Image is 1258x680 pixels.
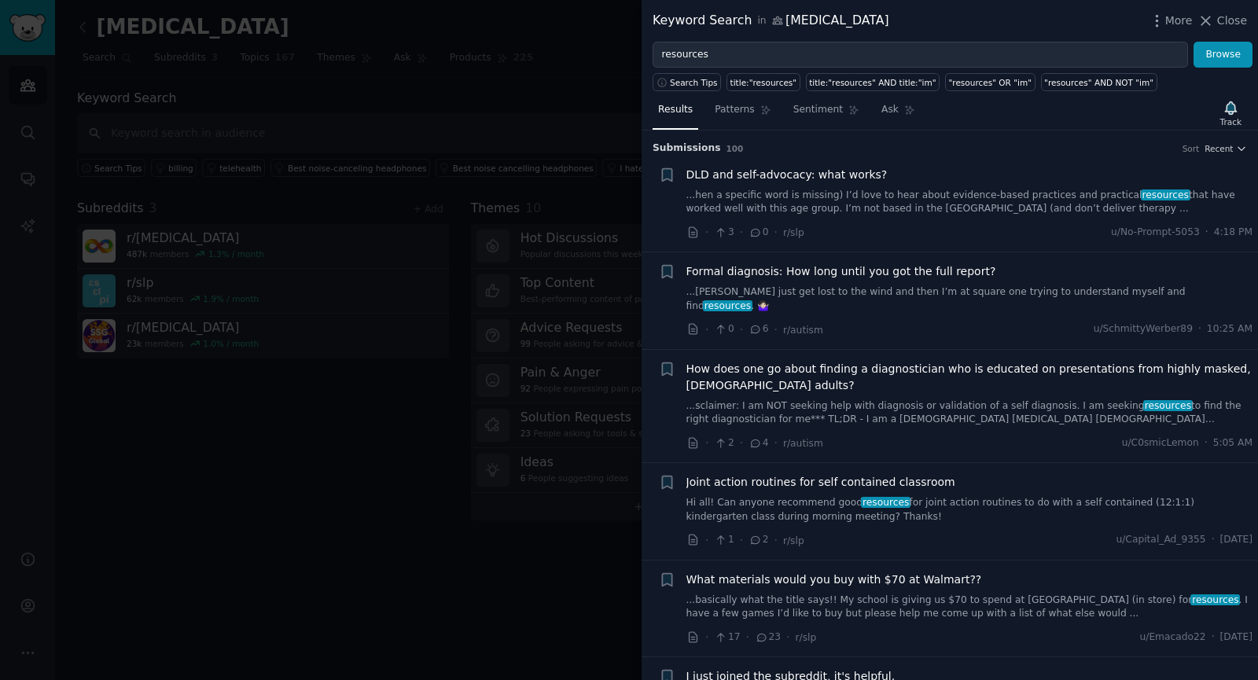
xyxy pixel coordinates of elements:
span: · [774,224,778,241]
span: r/slp [783,227,804,238]
button: Browse [1194,42,1252,68]
span: resources [703,300,752,311]
span: · [774,322,778,338]
span: 3 [714,226,734,240]
div: Track [1220,116,1241,127]
span: 4 [749,436,768,450]
a: ...[PERSON_NAME] just get lost to the wind and then I’m at square one trying to understand myself... [686,285,1253,313]
button: Track [1215,97,1247,130]
span: r/autism [783,325,823,336]
span: r/autism [783,438,823,449]
div: Keyword Search [MEDICAL_DATA] [653,11,889,31]
span: · [740,435,743,451]
span: u/C0smicLemon [1122,436,1199,450]
span: 10:25 AM [1207,322,1252,336]
a: Formal diagnosis: How long until you got the full report? [686,263,996,280]
span: · [746,629,749,645]
span: resources [1141,189,1190,200]
div: "resources" AND NOT "im" [1044,77,1153,88]
a: DLD and self-advocacy: what works? [686,167,888,183]
div: "resources" OR "im" [948,77,1032,88]
span: · [786,629,789,645]
input: Try a keyword related to your business [653,42,1188,68]
a: ...hen a specific word is missing) I’d love to hear about evidence-based practices and practicalr... [686,189,1253,216]
span: · [1212,630,1215,645]
span: · [740,532,743,549]
a: "resources" AND NOT "im" [1041,73,1157,91]
span: r/slp [796,632,817,643]
a: title:"resources" AND title:"im" [806,73,940,91]
a: "resources" OR "im" [945,73,1035,91]
a: How does one go about finding a diagnostician who is educated on presentations from highly masked... [686,361,1253,394]
span: · [1205,226,1208,240]
span: Sentiment [793,103,843,117]
a: ...basically what the title says!! My school is giving us $70 to spend at [GEOGRAPHIC_DATA] (in s... [686,594,1253,621]
span: Patterns [715,103,754,117]
a: Ask [876,97,921,130]
span: · [1198,322,1201,336]
button: Recent [1205,143,1247,154]
button: Search Tips [653,73,721,91]
span: 23 [755,630,781,645]
a: Hi all! Can anyone recommend goodresourcesfor joint action routines to do with a self contained (... [686,496,1253,524]
a: title:"resources" [726,73,800,91]
a: What materials would you buy with $70 at Walmart?? [686,572,982,588]
span: u/Capital_Ad_9355 [1116,533,1205,547]
a: ...sclaimer: I am NOT seeking help with diagnosis or validation of a self diagnosis. I am seeking... [686,399,1253,427]
span: More [1165,13,1193,29]
span: u/Emacado22 [1139,630,1205,645]
div: title:"resources" [730,77,797,88]
span: 0 [714,322,734,336]
span: · [705,322,708,338]
span: · [705,532,708,549]
div: Sort [1183,143,1200,154]
span: 1 [714,533,734,547]
span: 2 [714,436,734,450]
div: title:"resources" AND title:"im" [809,77,936,88]
span: u/No-Prompt-5053 [1111,226,1200,240]
span: 0 [749,226,768,240]
span: Ask [881,103,899,117]
a: Sentiment [788,97,865,130]
a: Results [653,97,698,130]
span: · [774,435,778,451]
span: 17 [714,630,740,645]
span: · [705,629,708,645]
span: resources [861,497,910,508]
span: · [705,435,708,451]
span: Results [658,103,693,117]
span: · [1212,533,1215,547]
span: · [740,224,743,241]
span: u/SchmittyWerber89 [1094,322,1193,336]
span: [DATE] [1220,533,1252,547]
a: Patterns [709,97,776,130]
span: · [740,322,743,338]
span: resources [1190,594,1240,605]
span: resources [1143,400,1193,411]
span: 5:05 AM [1213,436,1252,450]
span: 100 [726,144,744,153]
span: · [774,532,778,549]
button: More [1149,13,1193,29]
span: Submission s [653,142,721,156]
span: 2 [749,533,768,547]
span: [DATE] [1220,630,1252,645]
span: · [1205,436,1208,450]
span: Search Tips [670,77,718,88]
span: Recent [1205,143,1233,154]
button: Close [1197,13,1247,29]
span: r/slp [783,535,804,546]
span: 4:18 PM [1214,226,1252,240]
a: Joint action routines for self contained classroom [686,474,955,491]
span: Close [1217,13,1247,29]
span: 6 [749,322,768,336]
span: in [757,14,766,28]
span: · [705,224,708,241]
